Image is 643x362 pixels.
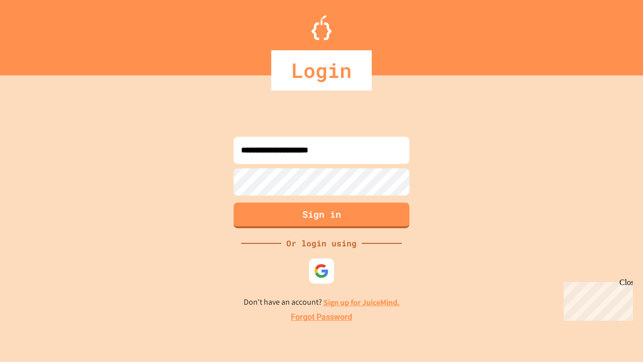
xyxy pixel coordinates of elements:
[244,296,400,309] p: Don't have an account?
[291,311,352,323] a: Forgot Password
[311,15,332,40] img: Logo.svg
[324,297,400,308] a: Sign up for JuiceMind.
[234,203,409,228] button: Sign in
[4,4,69,64] div: Chat with us now!Close
[560,278,633,321] iframe: chat widget
[281,237,362,249] div: Or login using
[271,50,372,90] div: Login
[314,263,329,279] img: google-icon.svg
